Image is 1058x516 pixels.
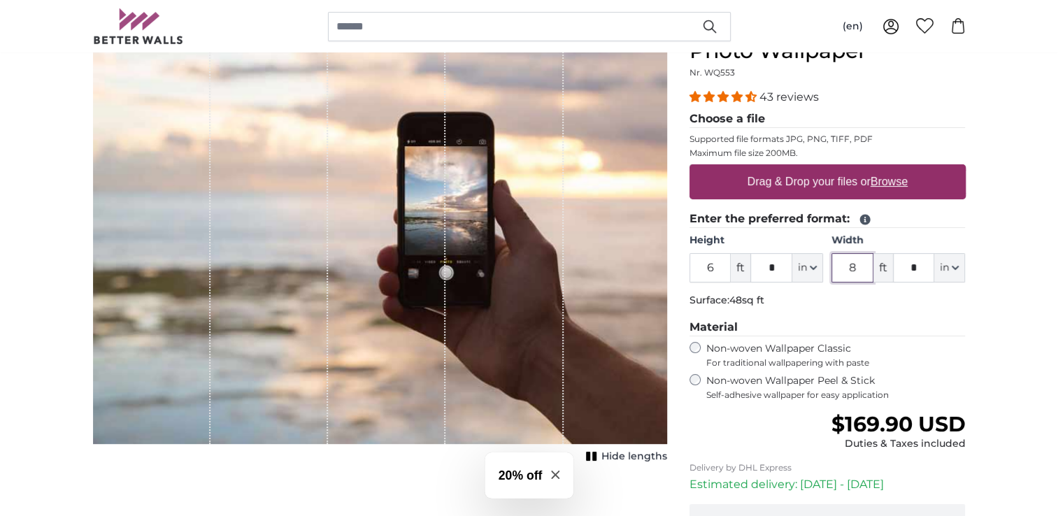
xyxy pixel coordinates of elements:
span: 4.40 stars [689,90,759,103]
button: (en) [831,14,874,39]
span: in [798,261,807,275]
legend: Choose a file [689,110,966,128]
span: Hide lengths [601,450,667,464]
img: Betterwalls [93,8,184,44]
p: Supported file formats JPG, PNG, TIFF, PDF [689,134,966,145]
span: in [940,261,949,275]
legend: Material [689,319,966,336]
span: ft [731,253,750,282]
button: in [934,253,965,282]
label: Non-woven Wallpaper Classic [706,342,966,368]
label: Height [689,234,823,248]
span: For traditional wallpapering with paste [706,357,966,368]
button: Hide lengths [582,447,667,466]
div: Duties & Taxes included [831,437,965,451]
p: Delivery by DHL Express [689,462,966,473]
u: Browse [871,175,908,187]
label: Drag & Drop your files or [741,168,913,196]
p: Surface: [689,294,966,308]
button: in [792,253,823,282]
label: Width [831,234,965,248]
legend: Enter the preferred format: [689,210,966,228]
span: Nr. WQ553 [689,67,735,78]
p: Estimated delivery: [DATE] - [DATE] [689,476,966,493]
p: Maximum file size 200MB. [689,148,966,159]
span: 48sq ft [729,294,764,306]
label: Non-woven Wallpaper Peel & Stick [706,374,966,401]
span: Self-adhesive wallpaper for easy application [706,389,966,401]
span: $169.90 USD [831,411,965,437]
div: 1 of 1 [93,13,667,466]
span: 43 reviews [759,90,819,103]
span: ft [873,253,893,282]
